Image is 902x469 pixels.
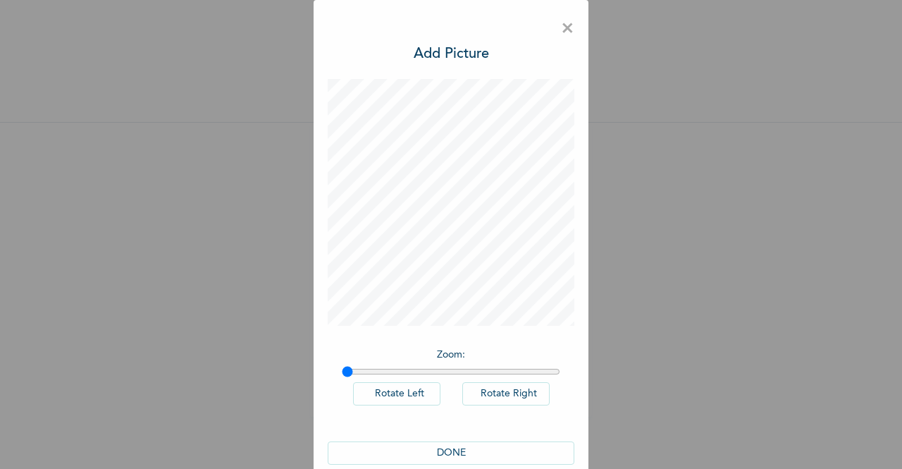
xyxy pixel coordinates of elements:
[342,348,560,363] p: Zoom :
[462,382,550,406] button: Rotate Right
[414,44,489,65] h3: Add Picture
[328,441,574,465] button: DONE
[324,259,578,316] span: Please add a recent Passport Photograph
[561,14,574,44] span: ×
[353,382,440,406] button: Rotate Left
